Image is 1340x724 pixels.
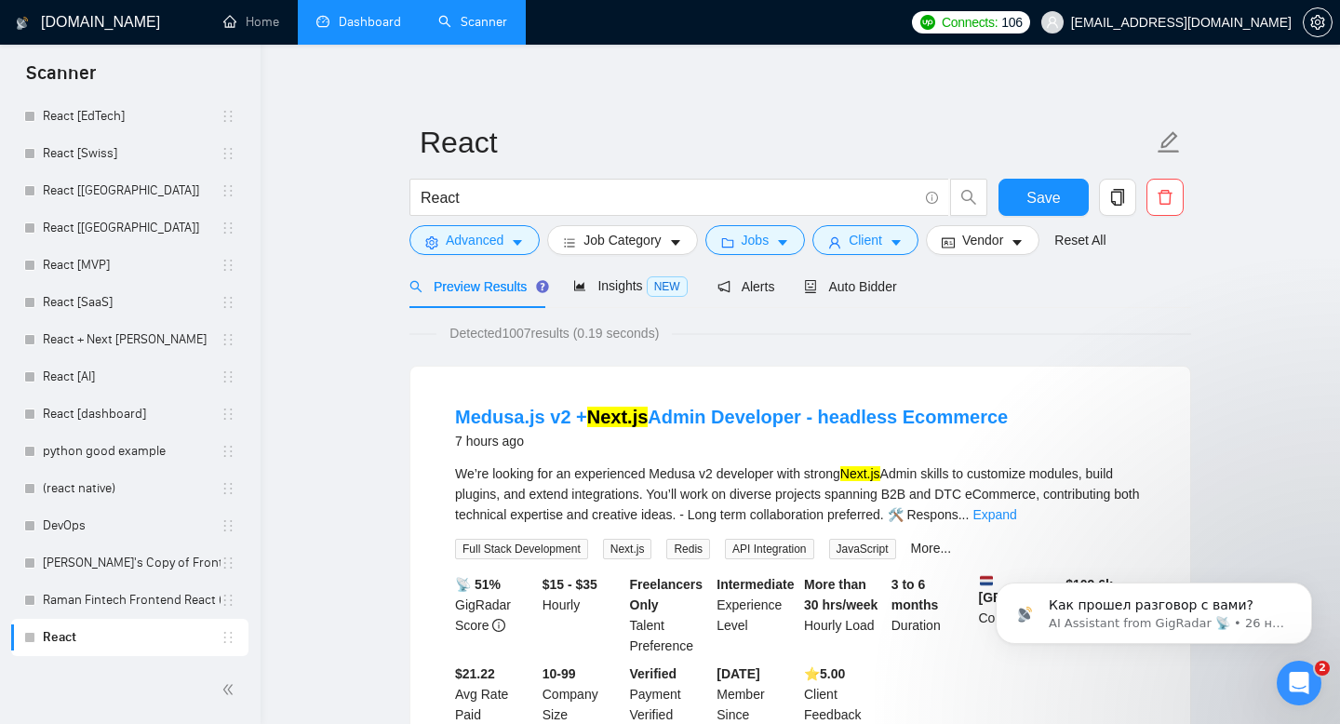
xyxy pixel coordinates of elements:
[11,544,248,582] li: Raman's Copy of Frontend React Next
[1011,235,1024,249] span: caret-down
[800,574,888,656] div: Hourly Load
[968,543,1340,674] iframe: Intercom notifications сообщение
[840,466,880,481] mark: Next.js
[717,577,794,592] b: Intermediate
[1001,12,1022,33] span: 106
[221,680,240,699] span: double-left
[717,279,775,294] span: Alerts
[1147,189,1183,206] span: delete
[1304,15,1332,30] span: setting
[11,470,248,507] li: (react native)
[543,666,576,681] b: 10-99
[455,407,1008,427] a: Medusa.js v2 +Next.jsAdmin Developer - headless Ecommerce
[409,225,540,255] button: settingAdvancedcaret-down
[43,172,221,209] a: React [[GEOGRAPHIC_DATA]]
[891,577,939,612] b: 3 to 6 months
[11,60,111,99] span: Scanner
[455,539,588,559] span: Full Stack Development
[11,358,248,396] li: React [AI]
[563,235,576,249] span: bars
[543,577,597,592] b: $15 - $35
[221,183,235,198] span: holder
[11,619,248,656] li: React
[451,574,539,656] div: GigRadar Score
[804,577,878,612] b: More than 30 hrs/week
[221,481,235,496] span: holder
[950,179,987,216] button: search
[43,433,221,470] a: python good example
[221,369,235,384] span: holder
[776,235,789,249] span: caret-down
[420,119,1153,166] input: Scanner name...
[1026,186,1060,209] span: Save
[409,279,543,294] span: Preview Results
[11,209,248,247] li: React [Germany]
[647,276,688,297] span: NEW
[43,135,221,172] a: React [Swiss]
[828,235,841,249] span: user
[455,666,495,681] b: $21.22
[223,14,279,30] a: homeHome
[829,539,896,559] span: JavaScript
[926,192,938,204] span: info-circle
[721,235,734,249] span: folder
[742,230,770,250] span: Jobs
[573,279,586,292] span: area-chart
[849,230,882,250] span: Client
[998,179,1089,216] button: Save
[455,577,501,592] b: 📡 51%
[43,582,221,619] a: Raman Fintech Frontend React (Client, Vendor copy from React 6 month)
[43,284,221,321] a: React [SaaS]
[725,539,813,559] span: API Integration
[669,235,682,249] span: caret-down
[492,619,505,632] span: info-circle
[630,666,677,681] b: Verified
[626,574,714,656] div: Talent Preference
[717,280,730,293] span: notification
[890,235,903,249] span: caret-down
[43,507,221,544] a: DevOps
[436,323,672,343] span: Detected 1007 results (0.19 seconds)
[221,556,235,570] span: holder
[221,332,235,347] span: holder
[446,230,503,250] span: Advanced
[221,221,235,235] span: holder
[221,630,235,645] span: holder
[1046,16,1059,29] span: user
[539,574,626,656] div: Hourly
[1099,179,1136,216] button: copy
[221,444,235,459] span: holder
[812,225,918,255] button: userClientcaret-down
[511,235,524,249] span: caret-down
[43,396,221,433] a: React [dashboard]
[409,280,422,293] span: search
[1303,15,1333,30] a: setting
[11,433,248,470] li: python good example
[11,98,248,135] li: React [EdTech]
[11,582,248,619] li: Raman Fintech Frontend React (Client, Vendor copy from React 6 month)
[1100,189,1135,206] span: copy
[425,235,438,249] span: setting
[221,109,235,124] span: holder
[11,321,248,358] li: React + Next Andrew K
[717,666,759,681] b: [DATE]
[221,593,235,608] span: holder
[11,396,248,433] li: React [dashboard]
[43,619,221,656] a: React
[888,574,975,656] div: Duration
[573,278,687,293] span: Insights
[911,541,952,556] a: More...
[630,577,703,612] b: Freelancers Only
[972,507,1016,522] a: Expand
[1303,7,1333,37] button: setting
[455,430,1008,452] div: 7 hours ago
[1054,230,1105,250] a: Reset All
[1315,661,1330,676] span: 2
[804,666,845,681] b: ⭐️ 5.00
[421,186,918,209] input: Search Freelance Jobs...
[43,358,221,396] a: React [AI]
[603,539,652,559] span: Next.js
